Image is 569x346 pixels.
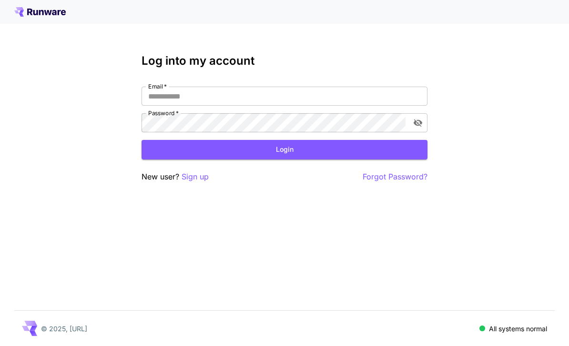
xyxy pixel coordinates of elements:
[142,171,209,183] p: New user?
[363,171,427,183] button: Forgot Password?
[148,82,167,90] label: Email
[182,171,209,183] button: Sign up
[409,114,427,131] button: toggle password visibility
[148,109,179,117] label: Password
[142,140,427,159] button: Login
[41,324,87,334] p: © 2025, [URL]
[489,324,547,334] p: All systems normal
[142,54,427,68] h3: Log into my account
